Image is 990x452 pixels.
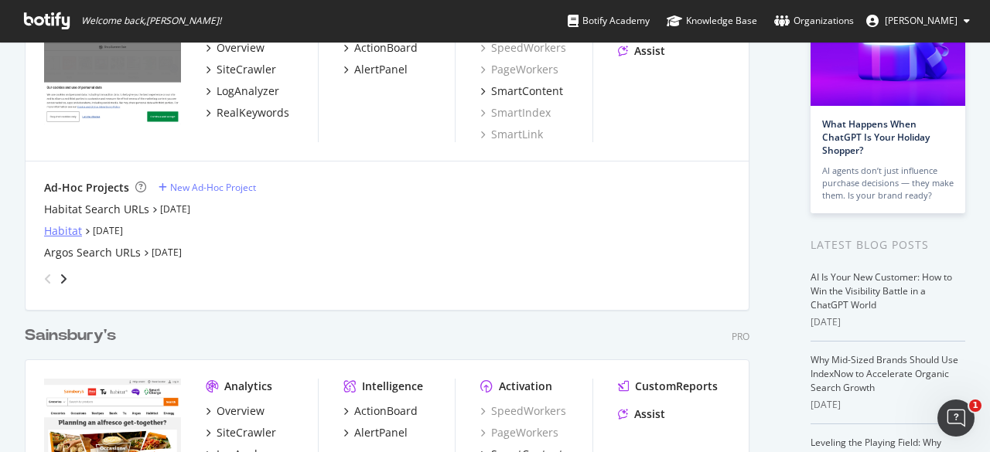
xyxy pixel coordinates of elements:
div: AlertPanel [354,62,408,77]
a: Why Mid-Sized Brands Should Use IndexNow to Accelerate Organic Search Growth [811,353,958,394]
a: [DATE] [160,202,190,216]
a: Sainsbury's [25,325,122,347]
a: Argos Search URLs [44,245,141,260]
div: New Ad-Hoc Project [170,181,256,194]
a: Habitat Search URLs [44,202,149,217]
a: ActionBoard [343,40,418,56]
a: AlertPanel [343,62,408,77]
span: 1 [969,399,981,412]
span: Welcome back, [PERSON_NAME] ! [81,15,221,27]
div: SiteCrawler [217,425,276,440]
span: Abhishek Hatle [885,14,958,27]
div: Sainsbury's [25,325,116,347]
div: Organizations [774,13,854,29]
div: Latest Blog Posts [811,236,965,253]
div: ActionBoard [354,403,418,419]
a: What Happens When ChatGPT Is Your Holiday Shopper? [822,117,930,157]
div: Overview [217,40,265,56]
div: SiteCrawler [217,62,276,77]
a: [DATE] [152,246,182,259]
div: Overview [217,403,265,419]
a: AlertPanel [343,425,408,440]
div: Activation [499,379,552,394]
button: [PERSON_NAME] [854,8,982,33]
a: Overview [206,40,265,56]
a: SmartContent [480,83,563,99]
a: [DATE] [93,224,123,237]
a: Habitat [44,223,82,239]
div: SmartContent [491,83,563,99]
div: RealKeywords [217,105,289,121]
a: SmartIndex [480,105,551,121]
a: LogAnalyzer [206,83,279,99]
div: CustomReports [635,379,718,394]
a: SpeedWorkers [480,40,566,56]
iframe: Intercom live chat [937,399,975,437]
a: PageWorkers [480,425,558,440]
div: Analytics [224,379,272,394]
img: www.argos.co.uk [44,15,181,125]
div: Intelligence [362,379,423,394]
div: Pro [732,330,749,343]
div: AI agents don’t just influence purchase decisions — they make them. Is your brand ready? [822,165,954,202]
div: [DATE] [811,398,965,412]
a: RealKeywords [206,105,289,121]
div: ActionBoard [354,40,418,56]
div: Botify Academy [568,13,650,29]
div: Assist [634,43,665,59]
div: Assist [634,406,665,422]
a: Assist [618,43,665,59]
a: ActionBoard [343,403,418,419]
a: Overview [206,403,265,419]
a: SiteCrawler [206,62,276,77]
div: Knowledge Base [667,13,757,29]
a: CustomReports [618,379,718,394]
div: AlertPanel [354,425,408,440]
div: angle-right [58,271,69,287]
a: SiteCrawler [206,425,276,440]
div: Ad-Hoc Projects [44,180,129,195]
a: PageWorkers [480,62,558,77]
div: LogAnalyzer [217,83,279,99]
div: angle-left [38,267,58,291]
a: SpeedWorkers [480,403,566,419]
a: New Ad-Hoc Project [159,181,256,194]
div: [DATE] [811,315,965,329]
a: AI Is Your New Customer: How to Win the Visibility Battle in a ChatGPT World [811,270,952,311]
a: Assist [618,406,665,422]
a: SmartLink [480,127,543,142]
